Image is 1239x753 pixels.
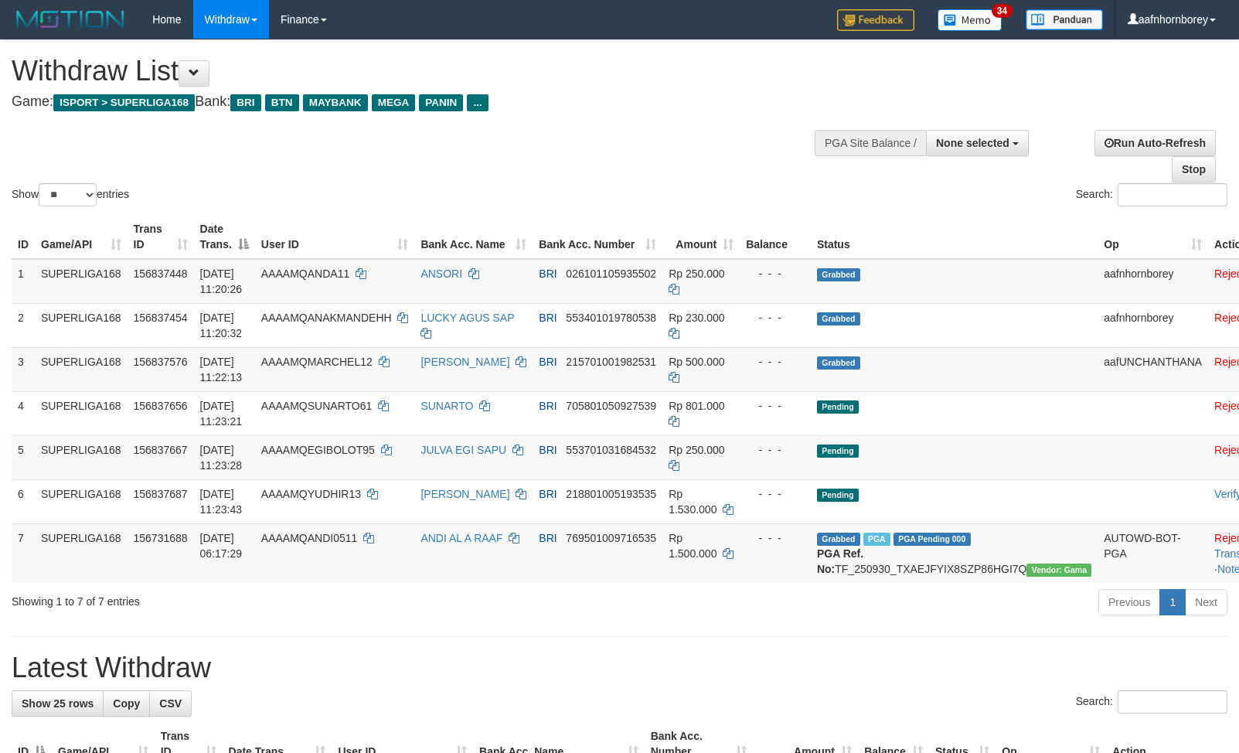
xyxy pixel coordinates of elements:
div: PGA Site Balance / [815,130,926,156]
span: BRI [539,488,557,500]
td: SUPERLIGA168 [35,523,128,583]
img: Button%20Memo.svg [938,9,1002,31]
a: Show 25 rows [12,690,104,717]
a: [PERSON_NAME] [420,488,509,500]
span: Copy 553401019780538 to clipboard [566,312,656,324]
span: AAAAMQYUDHIR13 [261,488,361,500]
span: [DATE] 11:20:26 [200,267,243,295]
div: - - - [746,266,805,281]
a: CSV [149,690,192,717]
span: Show 25 rows [22,697,94,710]
th: Amount: activate to sort column ascending [662,215,740,259]
span: AAAAMQMARCHEL12 [261,356,373,368]
span: Rp 1.530.000 [669,488,717,516]
td: 5 [12,435,35,479]
span: 156837448 [134,267,188,280]
label: Show entries [12,183,129,206]
span: 156731688 [134,532,188,544]
a: Previous [1098,589,1160,615]
th: Date Trans.: activate to sort column descending [194,215,255,259]
td: aafnhornborey [1098,303,1208,347]
th: Balance [740,215,811,259]
span: Rp 230.000 [669,312,724,324]
th: User ID: activate to sort column ascending [255,215,415,259]
h1: Withdraw List [12,56,811,87]
span: MEGA [372,94,416,111]
span: [DATE] 11:23:43 [200,488,243,516]
span: [DATE] 11:20:32 [200,312,243,339]
a: Copy [103,690,150,717]
span: [DATE] 11:23:21 [200,400,243,428]
div: - - - [746,486,805,502]
span: Pending [817,445,859,458]
td: SUPERLIGA168 [35,303,128,347]
h4: Game: Bank: [12,94,811,110]
span: Copy 553701031684532 to clipboard [566,444,656,456]
a: Run Auto-Refresh [1094,130,1216,156]
span: Vendor URL: https://trx31.1velocity.biz [1026,564,1091,577]
td: 1 [12,259,35,304]
span: Copy 769501009716535 to clipboard [566,532,656,544]
a: Stop [1172,156,1216,182]
span: 156837656 [134,400,188,412]
span: 156837454 [134,312,188,324]
span: [DATE] 11:22:13 [200,356,243,383]
div: Showing 1 to 7 of 7 entries [12,588,505,609]
span: 156837576 [134,356,188,368]
img: MOTION_logo.png [12,8,129,31]
span: 156837667 [134,444,188,456]
span: Rp 250.000 [669,267,724,280]
span: Grabbed [817,533,860,546]
td: 6 [12,479,35,523]
div: - - - [746,442,805,458]
span: 34 [992,4,1013,18]
span: Copy 215701001982531 to clipboard [566,356,656,368]
span: Copy 218801005193535 to clipboard [566,488,656,500]
span: Grabbed [817,268,860,281]
a: ANSORI [420,267,462,280]
a: 1 [1159,589,1186,615]
span: BRI [539,356,557,368]
td: SUPERLIGA168 [35,391,128,435]
span: PANIN [419,94,463,111]
th: Game/API: activate to sort column ascending [35,215,128,259]
a: [PERSON_NAME] [420,356,509,368]
span: Grabbed [817,356,860,370]
input: Search: [1118,690,1227,714]
a: JULVA EGI SAPU [420,444,506,456]
img: panduan.png [1026,9,1103,30]
div: - - - [746,398,805,414]
div: - - - [746,354,805,370]
label: Search: [1076,690,1227,714]
span: BRI [539,444,557,456]
span: Copy 705801050927539 to clipboard [566,400,656,412]
button: None selected [926,130,1029,156]
span: Pending [817,400,859,414]
span: Rp 1.500.000 [669,532,717,560]
td: SUPERLIGA168 [35,435,128,479]
th: ID [12,215,35,259]
img: Feedback.jpg [837,9,914,31]
select: Showentries [39,183,97,206]
span: AAAAMQEGIBOLOT95 [261,444,375,456]
label: Search: [1076,183,1227,206]
td: SUPERLIGA168 [35,259,128,304]
h1: Latest Withdraw [12,652,1227,683]
td: AUTOWD-BOT-PGA [1098,523,1208,583]
th: Op: activate to sort column ascending [1098,215,1208,259]
span: BTN [265,94,299,111]
th: Bank Acc. Name: activate to sort column ascending [414,215,533,259]
th: Trans ID: activate to sort column ascending [128,215,194,259]
span: ISPORT > SUPERLIGA168 [53,94,195,111]
td: 4 [12,391,35,435]
span: BRI [230,94,260,111]
span: PGA Pending [894,533,971,546]
span: AAAAMQANAKMANDEHH [261,312,392,324]
span: Rp 801.000 [669,400,724,412]
span: BRI [539,532,557,544]
span: 156837687 [134,488,188,500]
td: SUPERLIGA168 [35,347,128,391]
b: PGA Ref. No: [817,547,863,575]
td: 3 [12,347,35,391]
span: Marked by aafromsomean [863,533,890,546]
